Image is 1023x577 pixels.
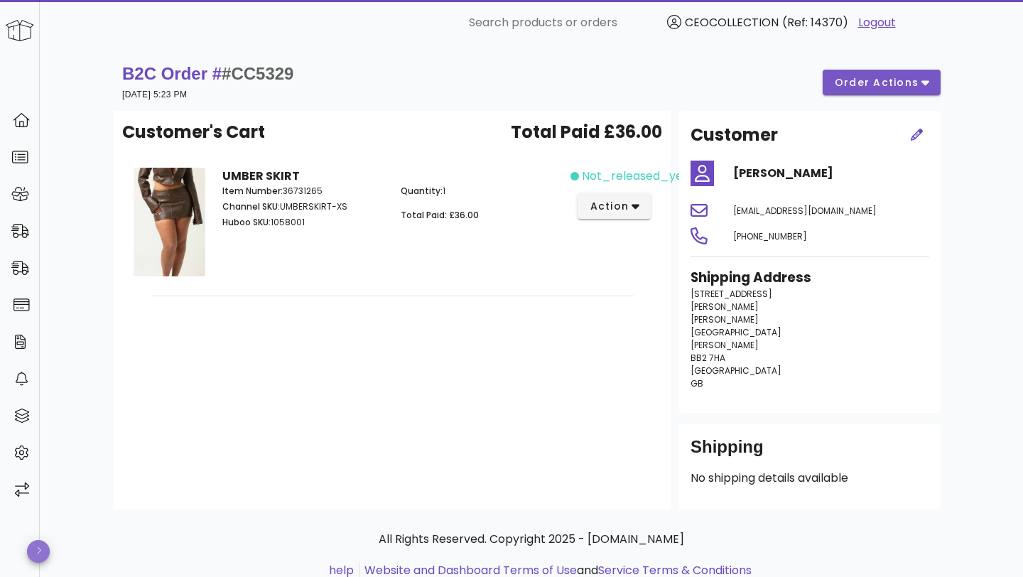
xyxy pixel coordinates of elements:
[122,90,187,99] small: [DATE] 5:23 PM
[733,205,877,217] span: [EMAIL_ADDRESS][DOMAIN_NAME]
[782,14,848,31] span: (Ref: 14370)
[691,377,703,389] span: GB
[122,119,265,145] span: Customer's Cart
[589,199,629,214] span: action
[691,339,759,351] span: [PERSON_NAME]
[823,70,941,95] button: order actions
[685,14,779,31] span: CEOCOLLECTION
[6,20,34,41] img: Huboo Logo
[691,352,725,364] span: BB2 7HA
[691,365,781,377] span: [GEOGRAPHIC_DATA]
[511,119,662,145] span: Total Paid £36.00
[691,268,929,288] h3: Shipping Address
[578,193,651,219] button: action
[401,185,562,198] p: 1
[222,185,384,198] p: 36731265
[691,326,781,338] span: [GEOGRAPHIC_DATA]
[691,301,759,313] span: [PERSON_NAME]
[222,200,280,212] span: Channel SKU:
[134,168,205,276] img: Product Image
[222,200,384,213] p: UMBERSKIRT-XS
[691,288,772,300] span: [STREET_ADDRESS]
[858,14,896,31] a: Logout
[222,216,384,229] p: 1058001
[733,230,807,242] span: [PHONE_NUMBER]
[691,470,929,487] p: No shipping details available
[401,209,479,221] span: Total Paid: £36.00
[691,436,929,470] div: Shipping
[222,216,271,228] span: Huboo SKU:
[125,531,938,548] p: All Rights Reserved. Copyright 2025 - [DOMAIN_NAME]
[222,168,300,184] strong: UMBER SKIRT
[582,168,688,185] span: not_released_yet
[222,64,293,83] span: #CC5329
[222,185,283,197] span: Item Number:
[691,313,759,325] span: [PERSON_NAME]
[691,122,778,148] h2: Customer
[834,75,919,90] span: order actions
[122,64,293,83] strong: B2C Order #
[733,165,929,182] h4: [PERSON_NAME]
[401,185,443,197] span: Quantity:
